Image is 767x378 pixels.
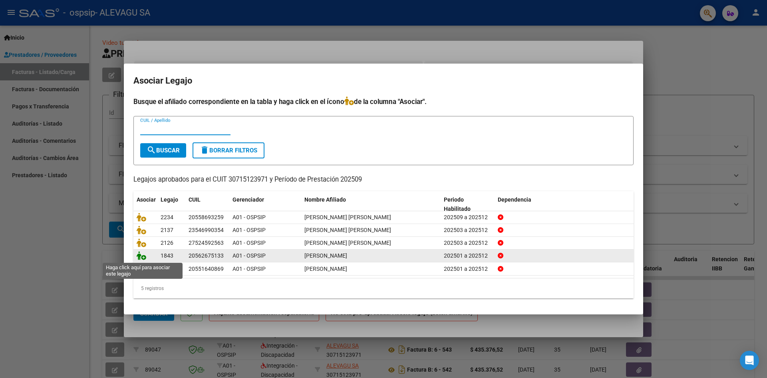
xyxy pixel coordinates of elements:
[133,96,634,107] h4: Busque el afiliado correspondiente en la tabla y haga click en el ícono de la columna "Asociar".
[189,213,224,222] div: 20558693259
[137,196,156,203] span: Asociar
[161,252,173,259] span: 1843
[304,227,391,233] span: ARAUJO BIANCA SOFIA ABIGAIL
[444,264,491,274] div: 202501 a 202512
[740,351,759,370] div: Open Intercom Messenger
[444,238,491,248] div: 202503 a 202512
[133,278,634,298] div: 5 registros
[161,196,178,203] span: Legajo
[147,145,156,155] mat-icon: search
[304,266,347,272] span: BALLESTEROS SANTANGELO FRANCO
[200,147,257,154] span: Borrar Filtros
[232,252,266,259] span: A01 - OSPSIP
[133,175,634,185] p: Legajos aprobados para el CUIT 30715123971 y Período de Prestación 202509
[157,191,185,218] datatable-header-cell: Legajo
[147,147,180,154] span: Buscar
[189,264,224,274] div: 20551640869
[140,143,186,158] button: Buscar
[161,227,173,233] span: 2137
[161,214,173,220] span: 2234
[304,252,347,259] span: SOSA NELSON
[444,213,491,222] div: 202509 a 202512
[301,191,441,218] datatable-header-cell: Nombre Afiliado
[193,142,264,158] button: Borrar Filtros
[304,240,391,246] span: ARAUJO GUILLIN KIARA ANAHI
[441,191,495,218] datatable-header-cell: Periodo Habilitado
[189,251,224,260] div: 20562675133
[133,191,157,218] datatable-header-cell: Asociar
[185,191,229,218] datatable-header-cell: CUIL
[200,145,209,155] mat-icon: delete
[161,266,173,272] span: 1831
[498,196,531,203] span: Dependencia
[161,240,173,246] span: 2126
[304,196,346,203] span: Nombre Afiliado
[444,251,491,260] div: 202501 a 202512
[189,238,224,248] div: 27524592563
[232,214,266,220] span: A01 - OSPSIP
[232,196,264,203] span: Gerenciador
[229,191,301,218] datatable-header-cell: Gerenciador
[444,196,471,212] span: Periodo Habilitado
[232,227,266,233] span: A01 - OSPSIP
[189,226,224,235] div: 23546990354
[133,73,634,88] h2: Asociar Legajo
[495,191,634,218] datatable-header-cell: Dependencia
[232,240,266,246] span: A01 - OSPSIP
[304,214,391,220] span: RODRIGUEZ ARIZAGA MAXIMO ANDRES
[189,196,201,203] span: CUIL
[232,266,266,272] span: A01 - OSPSIP
[444,226,491,235] div: 202503 a 202512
